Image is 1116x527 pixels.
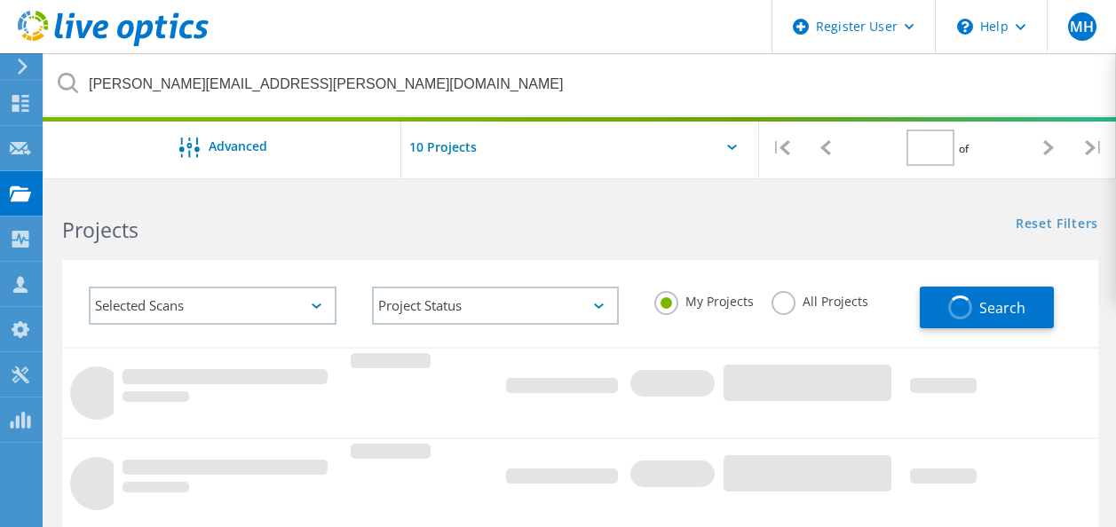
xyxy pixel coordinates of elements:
[18,37,209,50] a: Live Optics Dashboard
[89,287,336,325] div: Selected Scans
[959,141,969,156] span: of
[1070,20,1094,34] span: MH
[62,216,139,244] b: Projects
[979,298,1025,318] span: Search
[372,287,620,325] div: Project Status
[920,287,1054,328] button: Search
[654,291,754,308] label: My Projects
[209,140,267,153] span: Advanced
[759,116,803,179] div: |
[1016,217,1098,232] a: Reset Filters
[957,19,973,35] svg: \n
[772,291,868,308] label: All Projects
[1072,116,1116,179] div: |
